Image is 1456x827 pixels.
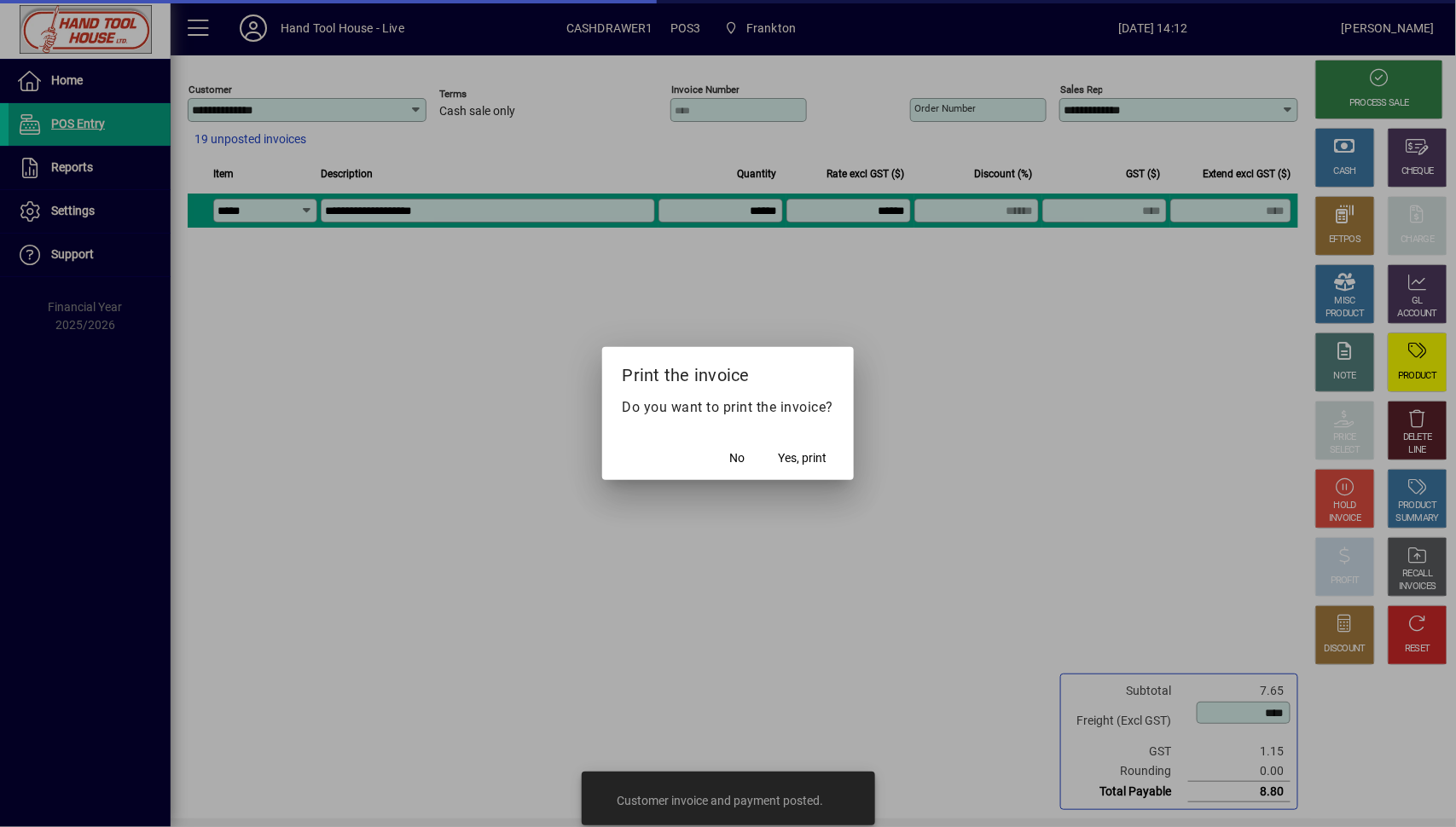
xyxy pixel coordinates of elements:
p: Do you want to print the invoice? [623,397,834,418]
button: Yes, print [771,442,833,473]
button: No [710,442,764,473]
h2: Print the invoice [602,347,855,396]
span: Yes, print [778,449,827,467]
span: No [729,449,745,467]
